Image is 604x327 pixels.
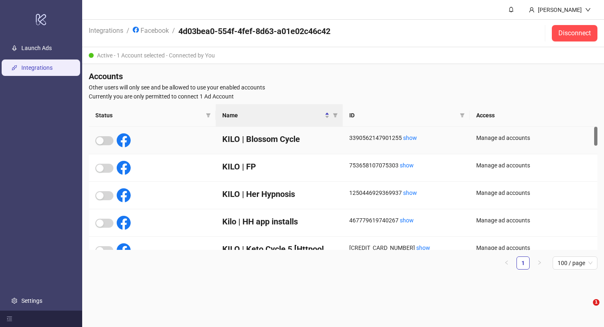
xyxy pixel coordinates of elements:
[403,135,417,141] a: show
[400,162,414,169] a: show
[458,109,466,121] span: filter
[537,260,542,265] span: right
[349,188,463,197] div: 1250446929369937
[331,109,339,121] span: filter
[552,25,597,41] button: Disconnect
[593,299,599,306] span: 1
[400,217,414,224] a: show
[517,257,529,269] a: 1
[349,111,456,120] span: ID
[204,109,212,121] span: filter
[206,113,211,118] span: filter
[87,25,125,34] a: Integrations
[349,216,463,225] div: 467779619740267
[403,190,417,196] a: show
[349,243,463,252] div: [CREDIT_CARD_NUMBER]
[89,71,597,82] h4: Accounts
[558,30,591,37] span: Disconnect
[89,92,597,101] span: Currently you are only permitted to connect 1 Ad Account
[504,260,509,265] span: left
[476,216,591,225] div: Manage ad accounts
[178,25,330,37] h4: 4d03bea0-554f-4fef-8d63-a01e02c46c42
[95,111,203,120] span: Status
[89,83,597,92] span: Other users will only see and be allowed to use your enabled accounts
[529,7,535,13] span: user
[21,64,53,71] a: Integrations
[516,256,530,270] li: 1
[222,161,336,172] h4: KILO | FP
[500,256,513,270] button: left
[131,25,171,34] a: Facebook
[460,113,465,118] span: filter
[533,256,546,270] li: Next Page
[222,243,336,266] h4: KILO | Keto Cycle 5 [Httpool LV]
[533,256,546,270] button: right
[333,113,338,118] span: filter
[222,133,336,145] h4: KILO | Blossom Cycle
[476,188,591,197] div: Manage ad accounts
[500,256,513,270] li: Previous Page
[553,256,597,270] div: Page Size
[416,245,430,251] a: show
[222,111,323,120] span: Name
[576,299,596,319] iframe: Intercom live chat
[172,25,175,41] li: /
[216,104,343,127] th: Name
[558,257,592,269] span: 100 / page
[476,243,591,252] div: Manage ad accounts
[127,25,129,41] li: /
[349,133,463,142] div: 3390562147901255
[7,316,12,322] span: menu-fold
[470,104,597,127] th: Access
[21,45,52,51] a: Launch Ads
[535,5,585,14] div: [PERSON_NAME]
[585,7,591,13] span: down
[21,297,42,304] a: Settings
[222,216,336,227] h4: Kilo | HH app installs
[476,161,591,170] div: Manage ad accounts
[349,161,463,170] div: 753658107075303
[82,47,604,64] div: Active - 1 Account selected - Connected by You
[476,133,591,142] div: Manage ad accounts
[508,7,514,12] span: bell
[222,188,336,200] h4: KILO | Her Hypnosis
